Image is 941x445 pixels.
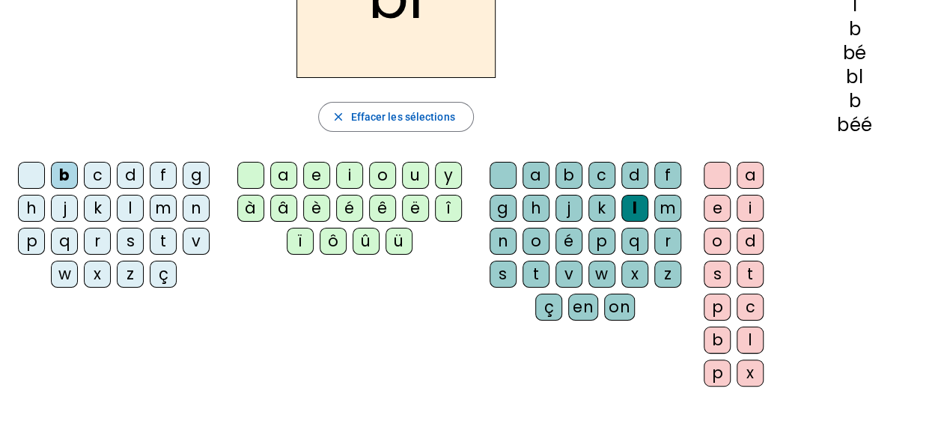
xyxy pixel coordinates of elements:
div: à [237,195,264,222]
div: û [353,228,380,255]
div: p [704,360,731,387]
mat-icon: close [331,110,344,124]
div: l [117,195,144,222]
div: q [51,228,78,255]
div: v [183,228,210,255]
div: v [555,261,582,288]
div: ê [369,195,396,222]
div: m [654,195,681,222]
div: o [523,228,549,255]
div: p [704,294,731,321]
span: Effacer les sélections [350,108,454,126]
div: e [303,162,330,189]
button: Effacer les sélections [318,102,473,132]
div: s [704,261,731,288]
div: ü [386,228,412,255]
div: u [402,162,429,189]
div: ï [287,228,314,255]
div: i [737,195,764,222]
div: e [704,195,731,222]
div: a [270,162,297,189]
div: n [183,195,210,222]
div: i [336,162,363,189]
div: j [555,195,582,222]
div: é [555,228,582,255]
div: ë [402,195,429,222]
div: b [792,20,917,38]
div: d [117,162,144,189]
div: d [737,228,764,255]
div: w [51,261,78,288]
div: î [435,195,462,222]
div: è [303,195,330,222]
div: l [621,195,648,222]
div: r [654,228,681,255]
div: z [117,261,144,288]
div: o [369,162,396,189]
div: c [737,294,764,321]
div: w [588,261,615,288]
div: t [737,261,764,288]
div: r [84,228,111,255]
div: â [270,195,297,222]
div: é [336,195,363,222]
div: k [84,195,111,222]
div: s [117,228,144,255]
div: f [654,162,681,189]
div: n [490,228,517,255]
div: t [150,228,177,255]
div: b [792,92,917,110]
div: bl [792,68,917,86]
div: g [490,195,517,222]
div: on [604,294,635,321]
div: z [654,261,681,288]
div: béé [792,116,917,134]
div: ç [535,294,562,321]
div: p [18,228,45,255]
div: ç [150,261,177,288]
div: j [51,195,78,222]
div: l [737,327,764,354]
div: q [621,228,648,255]
div: b [704,327,731,354]
div: g [183,162,210,189]
div: bé [792,44,917,62]
div: d [621,162,648,189]
div: en [568,294,598,321]
div: h [523,195,549,222]
div: x [84,261,111,288]
div: c [588,162,615,189]
div: o [704,228,731,255]
div: t [523,261,549,288]
div: a [737,162,764,189]
div: y [435,162,462,189]
div: x [737,360,764,387]
div: h [18,195,45,222]
div: p [588,228,615,255]
div: ô [320,228,347,255]
div: c [84,162,111,189]
div: b [555,162,582,189]
div: b [51,162,78,189]
div: k [588,195,615,222]
div: m [150,195,177,222]
div: a [523,162,549,189]
div: x [621,261,648,288]
div: f [150,162,177,189]
div: s [490,261,517,288]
